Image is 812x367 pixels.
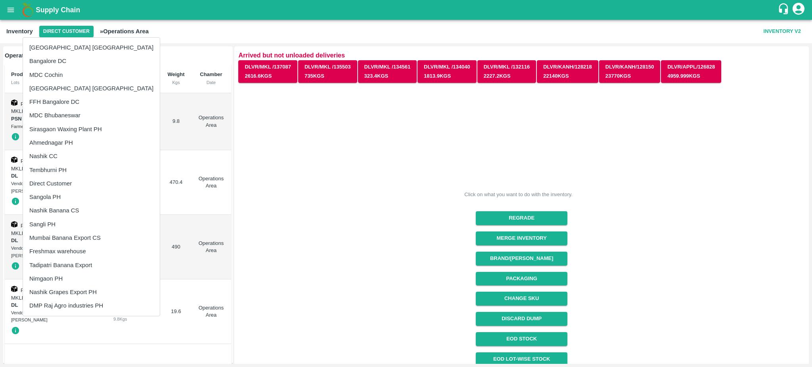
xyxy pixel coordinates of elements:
[23,54,160,68] li: Bangalore DC
[23,95,160,109] li: FFH Bangalore DC
[23,109,160,122] li: MDC Bhubaneswar
[23,149,160,163] li: Nashik CC
[23,41,160,54] li: [GEOGRAPHIC_DATA] [GEOGRAPHIC_DATA]
[23,299,160,312] li: DMP Raj Agro industries PH
[23,245,160,258] li: Freshmax warehouse
[23,82,160,95] li: [GEOGRAPHIC_DATA] [GEOGRAPHIC_DATA]
[23,122,160,136] li: Sirasgaon Waxing Plant PH
[23,285,160,299] li: Nashik Grapes Export PH
[23,163,160,177] li: Tembhurni PH
[23,204,160,217] li: Nashik Banana CS
[23,136,160,149] li: Ahmednagar PH
[23,231,160,245] li: Mumbai Banana Export CS
[23,68,160,82] li: MDC Cochin
[23,258,160,272] li: Tadipatri Banana Export
[23,177,160,190] li: Direct Customer
[23,272,160,285] li: Nimgaon PH
[23,190,160,204] li: Sangola PH
[23,218,160,231] li: Sangli PH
